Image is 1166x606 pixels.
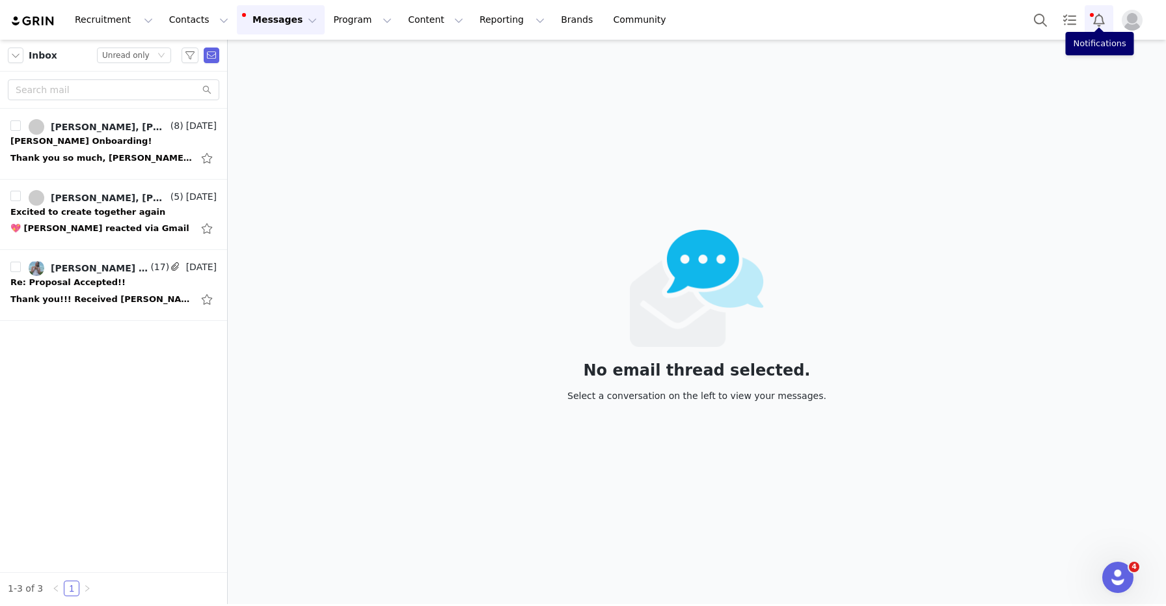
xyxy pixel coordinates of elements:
[51,193,168,203] div: [PERSON_NAME], [PERSON_NAME] Naturals Partnerships
[64,581,79,596] li: 1
[202,85,211,94] i: icon: search
[8,581,43,596] li: 1-3 of 3
[29,49,57,62] span: Inbox
[237,5,325,34] button: Messages
[1026,5,1055,34] button: Search
[553,5,604,34] a: Brands
[630,230,765,347] img: emails-empty2x.png
[29,190,168,206] a: [PERSON_NAME], [PERSON_NAME] Naturals Partnerships
[567,363,826,378] div: No email thread selected.
[10,152,193,165] div: Thank you so much, Tani I really appreciate it 🥹🙏🏻. I will have the content to you as soon as I h...
[51,122,168,132] div: [PERSON_NAME], [PERSON_NAME] Naturals Partnerships
[29,260,44,276] img: 38c6e2a5-3054-4b12-b2bf-d63f8c9c72f6.jpg
[10,206,165,219] div: Excited to create together again
[1102,562,1133,593] iframe: Intercom live chat
[325,5,400,34] button: Program
[10,293,193,306] div: Thank you!!! Received Margot J Wellnesswmargs@gmail.com Insta: @wellnesswmargs On Thu, Aug 28, 20...
[52,585,60,592] i: icon: left
[567,389,826,403] div: Select a conversation on the left to view your messages.
[1114,10,1156,31] button: Profile
[472,5,552,34] button: Reporting
[29,260,148,276] a: [PERSON_NAME] Naturals Partnerships, [PERSON_NAME]
[10,222,189,235] div: 💖 Dani Florez reacted via Gmail
[48,581,64,596] li: Previous Page
[8,79,219,100] input: Search mail
[1122,10,1143,31] img: placeholder-profile.jpg
[606,5,680,34] a: Community
[157,51,165,61] i: icon: down
[79,581,95,596] li: Next Page
[83,585,91,592] i: icon: right
[204,48,219,63] span: Send Email
[1055,5,1084,34] a: Tasks
[10,135,152,148] div: Hyland's Onboarding!
[51,263,148,273] div: [PERSON_NAME] Naturals Partnerships, [PERSON_NAME]
[161,5,236,34] button: Contacts
[102,48,150,62] div: Unread only
[400,5,471,34] button: Content
[29,119,168,135] a: [PERSON_NAME], [PERSON_NAME] Naturals Partnerships
[10,15,56,27] img: grin logo
[1129,562,1139,572] span: 4
[10,276,126,289] div: Re: Proposal Accepted!!
[67,5,161,34] button: Recruitment
[1085,5,1113,34] button: Notifications
[64,581,79,596] a: 1
[148,260,169,274] span: (17)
